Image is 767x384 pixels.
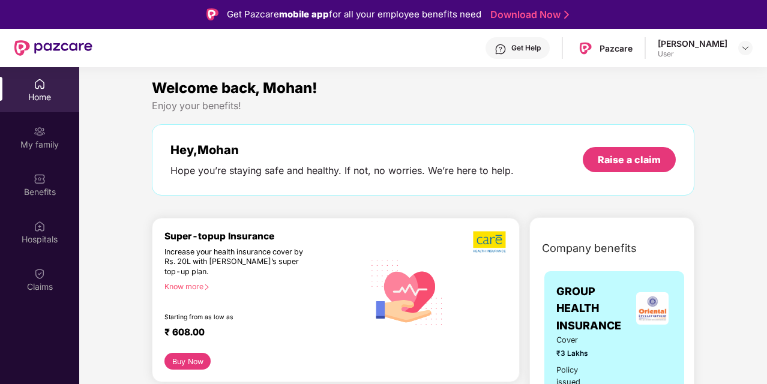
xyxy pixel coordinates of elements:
button: Buy Now [164,353,211,370]
img: svg+xml;base64,PHN2ZyBpZD0iQ2xhaW0iIHhtbG5zPSJodHRwOi8vd3d3LnczLm9yZy8yMDAwL3N2ZyIgd2lkdGg9IjIwIi... [34,268,46,280]
span: Company benefits [542,240,637,257]
img: svg+xml;base64,PHN2ZyBpZD0iQmVuZWZpdHMiIHhtbG5zPSJodHRwOi8vd3d3LnczLm9yZy8yMDAwL3N2ZyIgd2lkdGg9Ij... [34,173,46,185]
div: Get Help [511,43,541,53]
div: Hope you’re staying safe and healthy. If not, no worries. We’re here to help. [170,164,514,177]
a: Download Now [490,8,565,21]
img: svg+xml;base64,PHN2ZyBpZD0iSGVscC0zMngzMiIgeG1sbnM9Imh0dHA6Ly93d3cudzMub3JnLzIwMDAvc3ZnIiB3aWR0aD... [495,43,507,55]
span: ₹3 Lakhs [556,348,600,359]
strong: mobile app [279,8,329,20]
img: New Pazcare Logo [14,40,92,56]
div: Increase your health insurance cover by Rs. 20L with [PERSON_NAME]’s super top-up plan. [164,247,313,277]
div: Raise a claim [598,153,661,166]
div: Super-topup Insurance [164,230,364,242]
div: Starting from as low as [164,313,313,322]
div: Hey, Mohan [170,143,514,157]
div: Know more [164,282,357,290]
img: Logo [206,8,218,20]
div: Pazcare [600,43,633,54]
span: Welcome back, Mohan! [152,79,317,97]
img: b5dec4f62d2307b9de63beb79f102df3.png [473,230,507,253]
img: svg+xml;base64,PHN2ZyBpZD0iRHJvcGRvd24tMzJ4MzIiIHhtbG5zPSJodHRwOi8vd3d3LnczLm9yZy8yMDAwL3N2ZyIgd2... [741,43,750,53]
div: Enjoy your benefits! [152,100,694,112]
img: svg+xml;base64,PHN2ZyB4bWxucz0iaHR0cDovL3d3dy53My5vcmcvMjAwMC9zdmciIHhtbG5zOnhsaW5rPSJodHRwOi8vd3... [364,248,450,335]
div: [PERSON_NAME] [658,38,727,49]
span: Cover [556,334,600,346]
img: svg+xml;base64,PHN2ZyBpZD0iSG9tZSIgeG1sbnM9Imh0dHA6Ly93d3cudzMub3JnLzIwMDAvc3ZnIiB3aWR0aD0iMjAiIG... [34,78,46,90]
img: svg+xml;base64,PHN2ZyB3aWR0aD0iMjAiIGhlaWdodD0iMjAiIHZpZXdCb3g9IjAgMCAyMCAyMCIgZmlsbD0ibm9uZSIgeG... [34,125,46,137]
img: Stroke [564,8,569,21]
img: svg+xml;base64,PHN2ZyBpZD0iSG9zcGl0YWxzIiB4bWxucz0iaHR0cDovL3d3dy53My5vcmcvMjAwMC9zdmciIHdpZHRoPS... [34,220,46,232]
div: Get Pazcare for all your employee benefits need [227,7,481,22]
div: ₹ 608.00 [164,326,352,341]
img: Pazcare_Logo.png [577,40,594,57]
span: GROUP HEALTH INSURANCE [556,283,633,334]
div: User [658,49,727,59]
img: insurerLogo [636,292,669,325]
span: right [203,284,210,290]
